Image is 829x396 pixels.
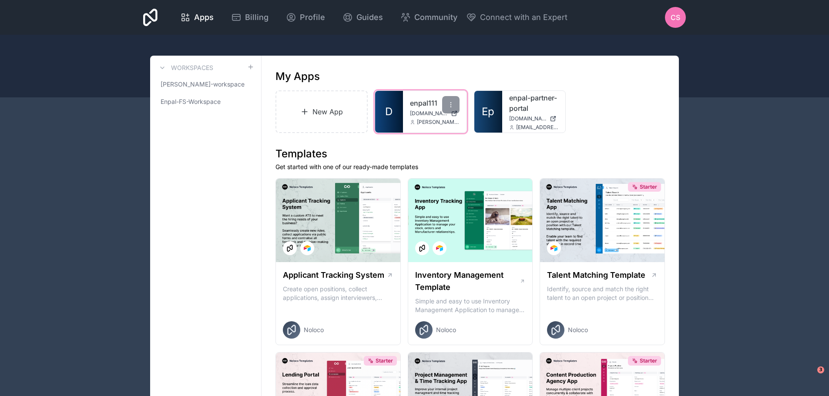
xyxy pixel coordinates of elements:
a: New App [275,90,368,133]
span: [DOMAIN_NAME] [509,115,547,122]
button: Connect with an Expert [466,11,567,23]
span: Connect with an Expert [480,11,567,23]
span: [PERSON_NAME][EMAIL_ADDRESS][DOMAIN_NAME] [417,119,460,126]
span: Billing [245,11,269,23]
span: Starter [640,357,657,364]
span: [PERSON_NAME]-workspace [161,80,245,89]
h1: Talent Matching Template [547,269,645,281]
a: Guides [336,8,390,27]
iframe: Intercom live chat [799,366,820,387]
span: Apps [194,11,214,23]
span: Noloco [304,326,324,334]
p: Identify, source and match the right talent to an open project or position with our Talent Matchi... [547,285,658,302]
a: Ep [474,91,502,133]
h1: My Apps [275,70,320,83]
span: Community [414,11,457,23]
a: D [375,91,403,133]
span: Guides [356,11,383,23]
h3: Workspaces [171,63,213,72]
span: Noloco [568,326,588,334]
a: Workspaces [157,63,213,73]
a: Enpal-FS-Workspace [157,94,254,110]
a: Apps [173,8,221,27]
a: [PERSON_NAME]-workspace [157,77,254,92]
a: [DOMAIN_NAME] [410,110,460,117]
img: Airtable Logo [550,245,557,252]
span: Starter [376,357,393,364]
span: CS [671,12,680,23]
a: Community [393,8,464,27]
h1: Applicant Tracking System [283,269,384,281]
a: [DOMAIN_NAME] [509,115,559,122]
span: [DOMAIN_NAME] [410,110,447,117]
span: Profile [300,11,325,23]
h1: Inventory Management Template [415,269,520,293]
span: 3 [817,366,824,373]
a: enpal-partner-portal [509,93,559,113]
a: enpal111 [410,98,460,108]
a: Profile [279,8,332,27]
h1: Templates [275,147,665,161]
span: Enpal-FS-Workspace [161,97,221,106]
img: Airtable Logo [304,245,311,252]
span: Ep [482,105,494,119]
p: Create open positions, collect applications, assign interviewers, centralise candidate feedback a... [283,285,393,302]
a: Billing [224,8,275,27]
span: [EMAIL_ADDRESS][DOMAIN_NAME] [516,124,559,131]
img: Airtable Logo [436,245,443,252]
span: D [385,105,393,119]
span: Noloco [436,326,456,334]
span: Starter [640,183,657,190]
p: Simple and easy to use Inventory Management Application to manage your stock, orders and Manufact... [415,297,526,314]
p: Get started with one of our ready-made templates [275,163,665,171]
